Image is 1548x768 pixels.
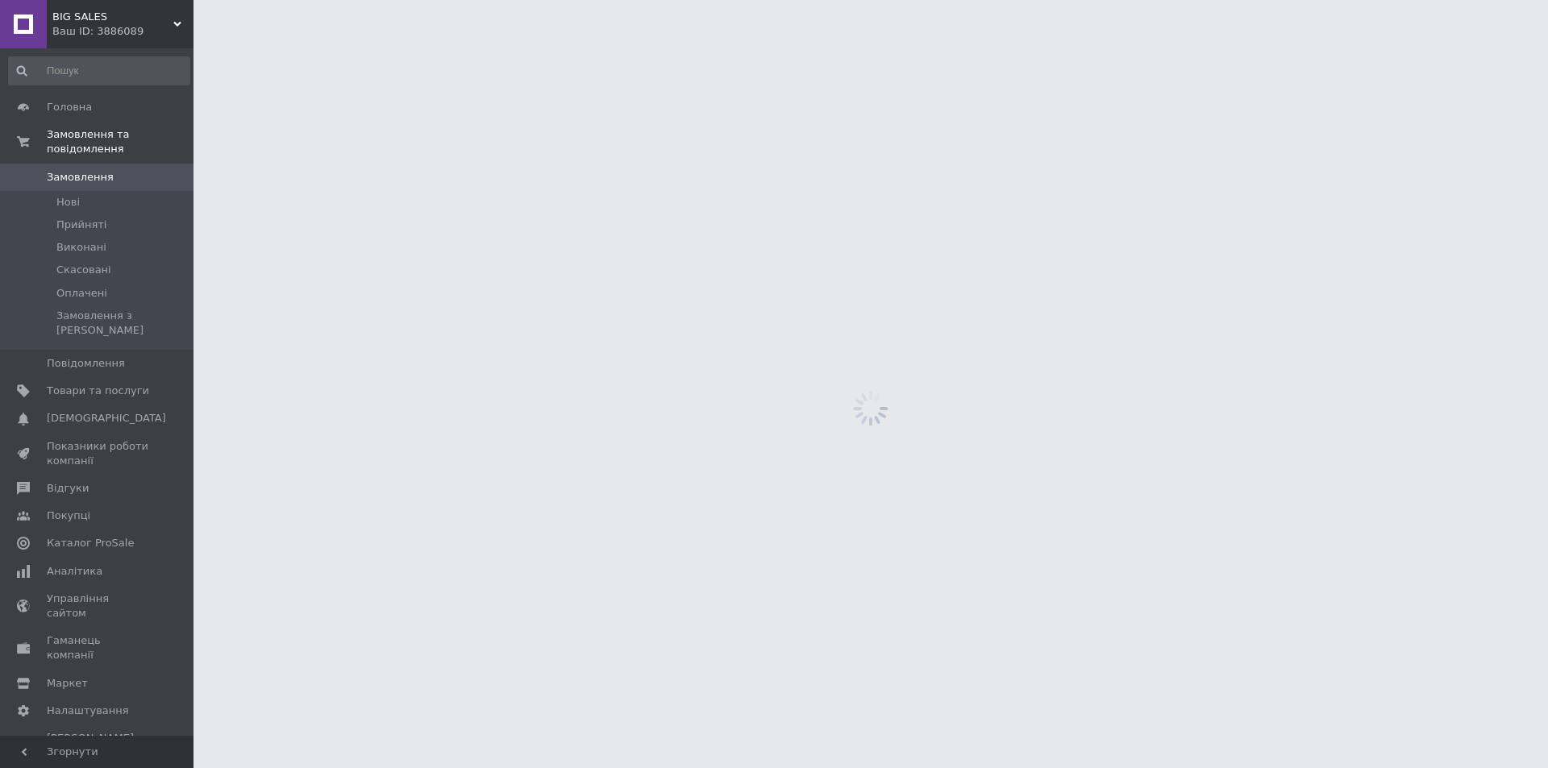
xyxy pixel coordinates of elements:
span: Прийняті [56,218,106,232]
span: Замовлення та повідомлення [47,127,193,156]
span: Замовлення з [PERSON_NAME] [56,309,189,338]
span: Показники роботи компанії [47,439,149,468]
span: Оплачені [56,286,107,301]
span: [DEMOGRAPHIC_DATA] [47,411,166,426]
span: Головна [47,100,92,114]
span: Маркет [47,676,88,691]
span: Нові [56,195,80,210]
img: spinner_grey-bg-hcd09dd2d8f1a785e3413b09b97f8118e7.gif [849,387,893,430]
span: Налаштування [47,704,129,718]
span: Аналітика [47,564,102,579]
span: Виконані [56,240,106,255]
span: Покупці [47,509,90,523]
span: Відгуки [47,481,89,496]
span: Повідомлення [47,356,125,371]
div: Ваш ID: 3886089 [52,24,193,39]
span: Каталог ProSale [47,536,134,550]
span: Управління сайтом [47,592,149,621]
span: Замовлення [47,170,114,185]
span: Скасовані [56,263,111,277]
span: BIG SALES [52,10,173,24]
span: Товари та послуги [47,384,149,398]
input: Пошук [8,56,190,85]
span: Гаманець компанії [47,633,149,662]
